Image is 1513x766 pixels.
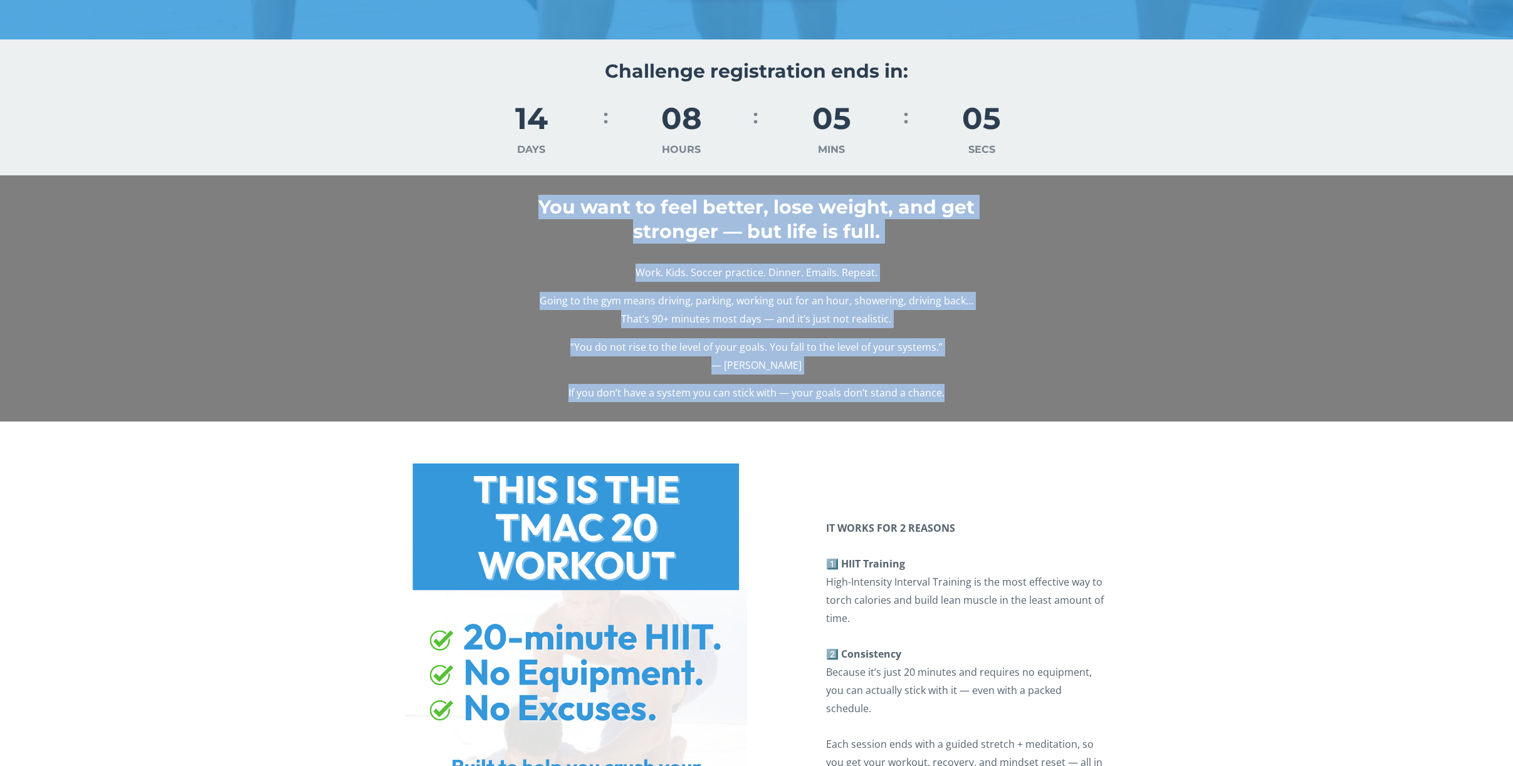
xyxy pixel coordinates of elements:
[526,59,988,83] h2: Challenge registration ends in:
[826,557,905,571] strong: 1️⃣ HIIT Training
[466,384,1047,402] p: If you don’t have a system you can stick with — your goals don’t stand a chance.
[466,143,597,157] h6: DAYS
[526,195,988,244] h2: You want to feel better, lose weight, and get stronger — but life is full.
[466,264,1047,282] p: Work. Kids. Soccer practice. Dinner. Emails. Repeat.
[466,338,1047,375] p: “You do not rise to the level of your goals. You fall to the level of your systems.” — [PERSON_NAME]
[766,143,898,157] h6: MINS
[615,103,747,133] h2: 08
[826,521,955,535] strong: IT WORKS FOR 2 REASONS
[466,292,1047,328] p: Going to the gym means driving, parking, working out for an hour, showering, driving back… That’s...
[766,103,898,133] h2: 05
[466,103,597,133] h2: 14
[916,103,1048,133] h2: 05
[615,143,747,157] h6: HOURS
[826,647,901,661] strong: 2️⃣ Consistency
[916,143,1048,157] h6: SECS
